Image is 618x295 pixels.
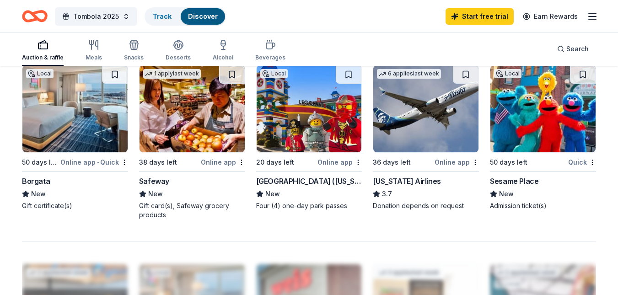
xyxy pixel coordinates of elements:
div: Donation depends on request [373,201,479,210]
div: Online app Quick [60,156,128,168]
div: Online app [435,156,479,168]
button: Beverages [255,36,285,66]
span: 3.7 [382,188,392,199]
img: Image for LEGOLAND Resort (New York) [257,65,362,152]
div: 1 apply last week [143,69,201,79]
span: New [148,188,163,199]
button: Desserts [166,36,191,66]
span: New [499,188,514,199]
a: Image for BorgataLocal50 days leftOnline app•QuickBorgataNewGift certificate(s) [22,65,128,210]
button: Auction & raffle [22,36,64,66]
div: Sesame Place [490,176,538,187]
div: 6 applies last week [377,69,441,79]
div: [GEOGRAPHIC_DATA] ([US_STATE]) [256,176,362,187]
span: Tombola 2025 [73,11,119,22]
div: [US_STATE] Airlines [373,176,441,187]
button: Snacks [124,36,144,66]
button: Alcohol [213,36,233,66]
div: Safeway [139,176,169,187]
a: Image for Safeway1 applylast week38 days leftOnline appSafewayNewGift card(s), Safeway grocery pr... [139,65,245,220]
div: Gift certificate(s) [22,201,128,210]
button: TrackDiscover [145,7,226,26]
a: Start free trial [446,8,514,25]
div: Online app [317,156,362,168]
span: • [97,159,99,166]
a: Track [153,12,172,20]
div: Meals [86,54,102,61]
img: Image for Alaska Airlines [373,65,478,152]
div: 20 days left [256,157,294,168]
div: 36 days left [373,157,411,168]
a: Home [22,5,48,27]
div: 50 days left [490,157,527,168]
span: New [31,188,46,199]
button: Search [550,40,596,58]
div: Local [260,69,288,78]
div: Local [26,69,54,78]
button: Meals [86,36,102,66]
a: Image for LEGOLAND Resort (New York)Local20 days leftOnline app[GEOGRAPHIC_DATA] ([US_STATE])NewF... [256,65,362,210]
div: Alcohol [213,54,233,61]
div: Online app [201,156,245,168]
button: Tombola 2025 [55,7,137,26]
a: Image for Sesame PlaceLocal50 days leftQuickSesame PlaceNewAdmission ticket(s) [490,65,596,210]
div: Borgata [22,176,50,187]
div: Admission ticket(s) [490,201,596,210]
div: Gift card(s), Safeway grocery products [139,201,245,220]
div: Beverages [255,54,285,61]
span: Search [566,43,589,54]
a: Earn Rewards [517,8,583,25]
div: Local [494,69,521,78]
div: Desserts [166,54,191,61]
div: 50 days left [22,157,59,168]
div: Snacks [124,54,144,61]
a: Discover [188,12,218,20]
div: 38 days left [139,157,177,168]
div: Four (4) one-day park passes [256,201,362,210]
a: Image for Alaska Airlines6 applieslast week36 days leftOnline app[US_STATE] Airlines3.7Donation d... [373,65,479,210]
div: Quick [568,156,596,168]
img: Image for Safeway [140,65,245,152]
img: Image for Sesame Place [490,65,596,152]
span: New [265,188,280,199]
img: Image for Borgata [22,65,128,152]
div: Auction & raffle [22,54,64,61]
